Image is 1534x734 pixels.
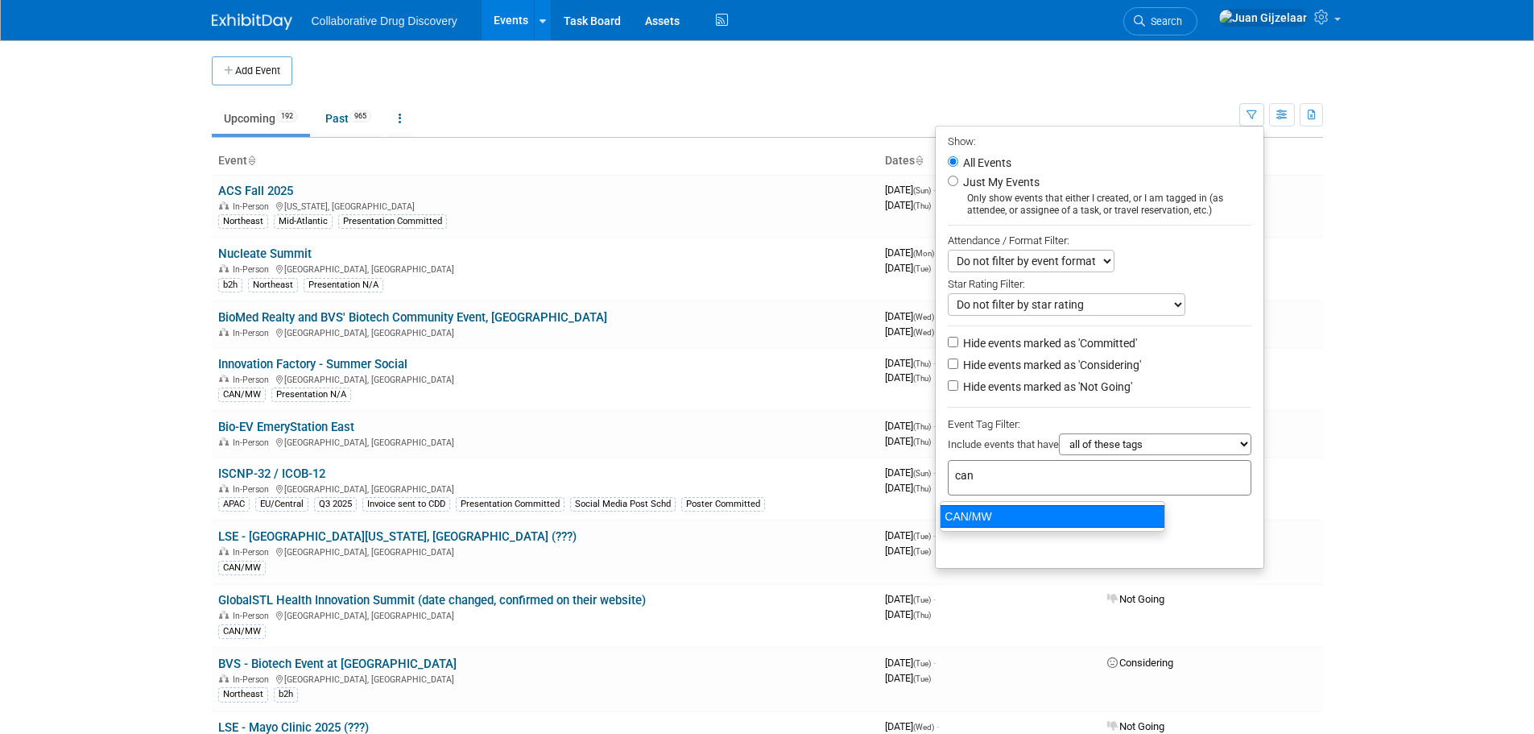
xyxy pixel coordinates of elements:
[218,262,872,275] div: [GEOGRAPHIC_DATA], [GEOGRAPHIC_DATA]
[885,720,939,732] span: [DATE]
[218,247,312,261] a: Nucleate Summit
[885,545,931,557] span: [DATE]
[255,497,308,512] div: EU/Central
[913,723,934,732] span: (Wed)
[885,262,931,274] span: [DATE]
[948,231,1251,250] div: Attendance / Format Filter:
[218,199,872,212] div: [US_STATE], [GEOGRAPHIC_DATA]
[960,357,1141,373] label: Hide events marked as 'Considering'
[948,131,1251,151] div: Show:
[1107,593,1164,605] span: Not Going
[885,199,931,211] span: [DATE]
[913,484,931,493] span: (Thu)
[913,186,931,195] span: (Sun)
[312,15,457,27] span: Collaborative Drug Discovery
[248,278,298,292] div: Northeast
[218,420,354,434] a: Bio-EV EmeryStation East
[879,147,1101,175] th: Dates
[960,174,1040,190] label: Just My Events
[885,482,931,494] span: [DATE]
[212,103,310,134] a: Upcoming192
[218,545,872,558] div: [GEOGRAPHIC_DATA], [GEOGRAPHIC_DATA]
[218,310,607,325] a: BioMed Realty and BVS' Biotech Community Event, [GEOGRAPHIC_DATA]
[219,547,229,555] img: In-Person Event
[219,437,229,446] img: In-Person Event
[218,657,457,671] a: BVS - Biotech Event at [GEOGRAPHIC_DATA]
[1145,15,1182,27] span: Search
[313,103,383,134] a: Past965
[218,435,872,448] div: [GEOGRAPHIC_DATA], [GEOGRAPHIC_DATA]
[913,469,931,478] span: (Sun)
[913,532,931,541] span: (Tue)
[218,624,266,639] div: CAN/MW
[955,467,1180,483] input: Type tag and hit enter
[885,357,936,369] span: [DATE]
[885,435,931,447] span: [DATE]
[233,484,274,495] span: In-Person
[933,357,936,369] span: -
[219,328,229,336] img: In-Person Event
[233,611,274,621] span: In-Person
[570,497,676,512] div: Social Media Post Schd
[233,264,274,275] span: In-Person
[885,467,936,479] span: [DATE]
[218,326,872,338] div: [GEOGRAPHIC_DATA], [GEOGRAPHIC_DATA]
[933,657,936,669] span: -
[247,154,255,167] a: Sort by Event Name
[218,214,268,229] div: Northeast
[960,157,1011,168] label: All Events
[218,278,242,292] div: b2h
[218,388,266,402] div: CAN/MW
[219,611,229,619] img: In-Person Event
[885,184,936,196] span: [DATE]
[212,56,292,85] button: Add Event
[885,310,939,322] span: [DATE]
[233,328,274,338] span: In-Person
[304,278,383,292] div: Presentation N/A
[274,214,333,229] div: Mid-Atlantic
[948,415,1251,433] div: Event Tag Filter:
[933,467,936,479] span: -
[885,326,934,338] span: [DATE]
[960,379,1132,395] label: Hide events marked as 'Not Going'
[885,593,936,605] span: [DATE]
[274,687,298,702] div: b2h
[219,484,229,492] img: In-Person Event
[456,497,564,512] div: Presentation Committed
[218,497,250,512] div: APAC
[219,201,229,209] img: In-Person Event
[314,497,357,512] div: Q3 2025
[913,422,931,431] span: (Thu)
[913,374,931,383] span: (Thu)
[219,674,229,682] img: In-Person Event
[218,184,293,198] a: ACS Fall 2025
[218,467,325,481] a: ISCNP-32 / ICOB-12
[913,249,934,258] span: (Mon)
[212,147,879,175] th: Event
[1107,720,1164,732] span: Not Going
[933,593,936,605] span: -
[915,154,923,167] a: Sort by Start Date
[885,672,931,684] span: [DATE]
[276,110,298,122] span: 192
[212,14,292,30] img: ExhibitDay
[233,674,274,685] span: In-Person
[885,657,936,669] span: [DATE]
[913,437,931,446] span: (Thu)
[349,110,371,122] span: 965
[937,720,939,732] span: -
[681,497,765,512] div: Poster Committed
[913,359,931,368] span: (Thu)
[1218,9,1308,27] img: Juan Gijzelaar
[885,371,931,384] span: [DATE]
[885,247,939,259] span: [DATE]
[913,547,931,556] span: (Tue)
[948,193,1251,217] div: Only show events that either I created, or I am tagged in (as attendee, or assignee of a task, or...
[960,335,1137,351] label: Hide events marked as 'Committed'
[948,433,1251,460] div: Include events that have
[218,561,266,575] div: CAN/MW
[233,437,274,448] span: In-Person
[933,529,936,541] span: -
[913,313,934,321] span: (Wed)
[218,687,268,702] div: Northeast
